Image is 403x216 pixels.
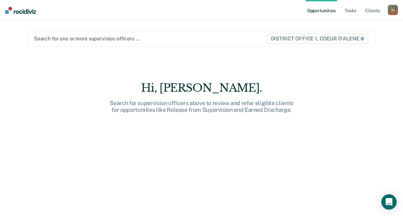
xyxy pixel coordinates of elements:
div: Hi, [PERSON_NAME]. [99,81,304,95]
img: Recidiviz [5,7,36,14]
div: Open Intercom Messenger [381,194,397,210]
span: DISTRICT OFFICE 1, COEUR D'ALENE [266,34,368,44]
button: SJ [388,5,398,15]
div: Search for supervision officers above to review and refer eligible clients for opportunities like... [99,100,304,113]
div: S J [388,5,398,15]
